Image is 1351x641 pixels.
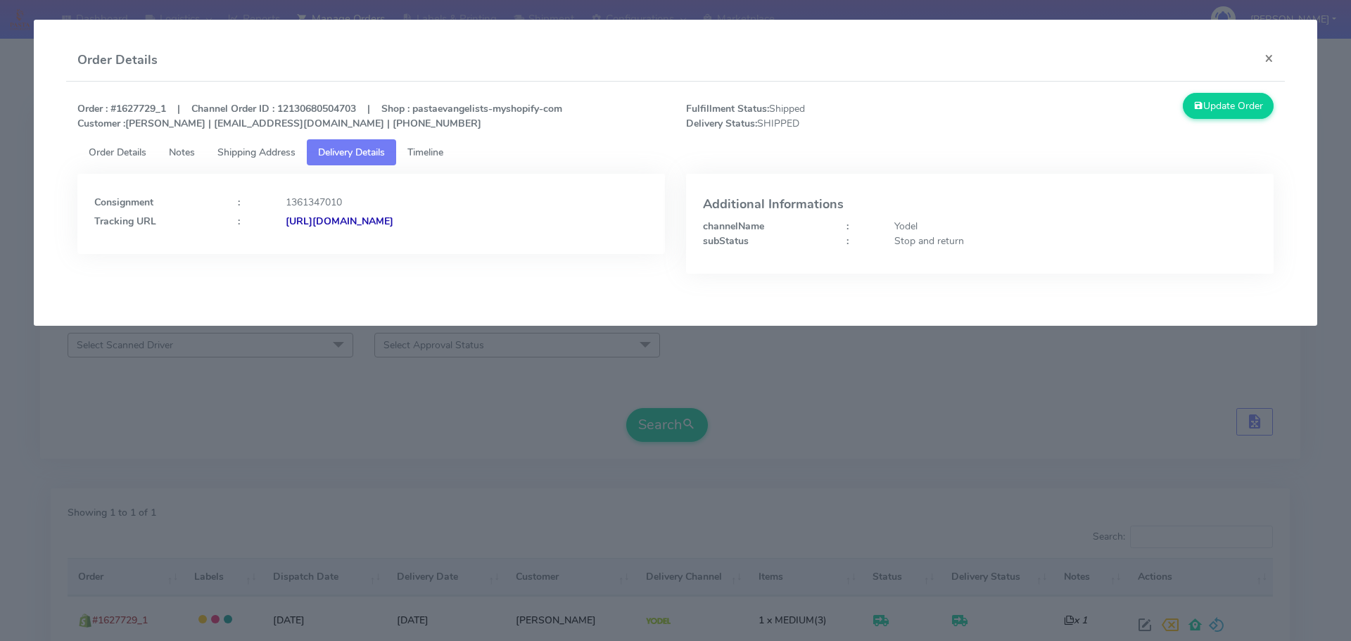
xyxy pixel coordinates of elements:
span: Shipped SHIPPED [675,101,980,131]
span: Timeline [407,146,443,159]
strong: : [846,220,849,233]
strong: Fulfillment Status: [686,102,769,115]
div: Stop and return [884,234,1267,248]
span: Shipping Address [217,146,296,159]
button: Close [1253,39,1285,77]
div: 1361347010 [275,195,659,210]
strong: Delivery Status: [686,117,757,130]
strong: Tracking URL [94,215,156,228]
strong: channelName [703,220,764,233]
strong: : [238,215,240,228]
h4: Order Details [77,51,158,70]
strong: : [238,196,240,209]
strong: Order : #1627729_1 | Channel Order ID : 12130680504703 | Shop : pastaevangelists-myshopify-com [P... [77,102,562,130]
div: Yodel [884,219,1267,234]
button: Update Order [1183,93,1274,119]
span: Order Details [89,146,146,159]
strong: Consignment [94,196,153,209]
span: Notes [169,146,195,159]
h4: Additional Informations [703,198,1257,212]
strong: Customer : [77,117,125,130]
ul: Tabs [77,139,1274,165]
strong: subStatus [703,234,749,248]
strong: [URL][DOMAIN_NAME] [286,215,393,228]
span: Delivery Details [318,146,385,159]
strong: : [846,234,849,248]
